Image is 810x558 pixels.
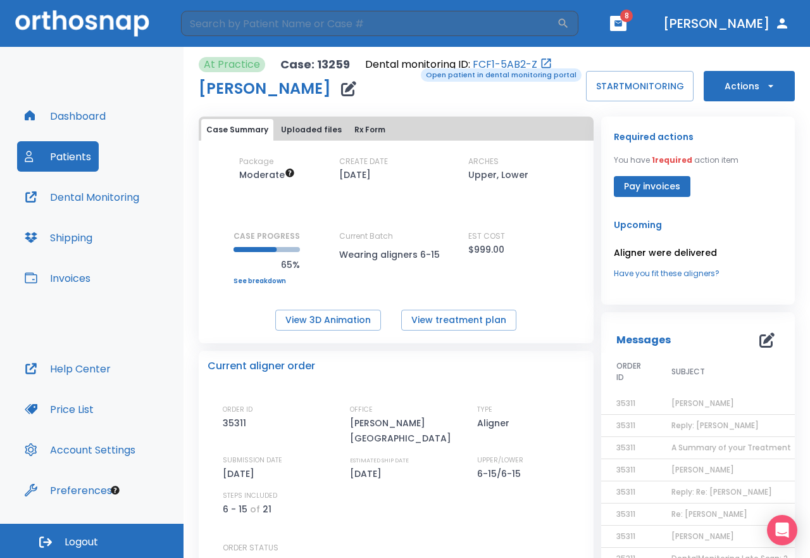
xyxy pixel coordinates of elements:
p: 6-15/6-15 [477,466,525,481]
p: ESTIMATED SHIP DATE [350,455,409,466]
button: Patients [17,141,99,172]
span: [PERSON_NAME] [671,464,734,475]
p: Messages [616,333,671,348]
p: STEPS INCLUDED [223,490,277,502]
p: Package [239,156,273,167]
button: Actions [704,71,795,101]
button: Preferences [17,475,120,505]
p: [DATE] [350,466,386,481]
span: Up to 20 Steps (40 aligners) [239,168,295,181]
span: 35311 [616,464,635,475]
a: FCF1-5AB2-Z [473,57,537,72]
span: 35311 [616,509,635,519]
p: CREATE DATE [339,156,388,167]
span: Reply: [PERSON_NAME] [671,420,759,431]
p: ARCHES [468,156,499,167]
div: Open patient in dental monitoring portal [365,57,552,72]
button: Account Settings [17,434,143,465]
p: TYPE [477,404,492,415]
span: Reply: Re: [PERSON_NAME] [671,486,772,497]
p: ORDER STATUS [223,542,585,554]
div: Tooltip anchor [109,485,121,496]
button: Dashboard [17,101,113,131]
button: STARTMONITORING [586,71,694,101]
p: Aligner [477,415,514,431]
button: Rx Form [349,119,390,141]
button: View treatment plan [401,310,516,331]
p: 6 - 15 [223,502,247,517]
p: SUBMISSION DATE [223,455,282,466]
button: Pay invoices [614,176,690,197]
p: [PERSON_NAME][GEOGRAPHIC_DATA] [350,415,458,446]
p: At Practice [204,57,260,72]
p: [DATE] [339,167,371,182]
button: Dental Monitoring [17,182,147,212]
button: [PERSON_NAME] [658,12,795,35]
button: Uploaded files [276,119,347,141]
button: Help Center [17,353,118,384]
p: EST COST [468,231,505,242]
span: 35311 [616,486,635,497]
span: SUBJECT [671,366,705,377]
p: 21 [263,502,271,517]
input: Search by Patient Name or Case # [181,11,557,36]
p: [DATE] [223,466,259,481]
span: [PERSON_NAME] [671,398,734,409]
p: Dental monitoring ID: [365,57,470,72]
p: Current aligner order [208,358,315,374]
p: of [250,502,260,517]
span: Logout [65,535,98,549]
p: 65% [234,257,300,272]
div: tabs [201,119,591,141]
span: 1 required [652,155,692,165]
p: OFFICE [350,404,373,415]
img: Orthosnap [15,10,149,36]
p: Upcoming [614,217,782,232]
p: Upper, Lower [468,167,528,182]
button: Case Summary [201,119,273,141]
a: See breakdown [234,277,300,285]
p: UPPER/LOWER [477,455,523,466]
span: 35311 [616,442,635,453]
span: 8 [620,10,633,22]
p: 35311 [223,415,251,431]
h1: [PERSON_NAME] [199,81,331,96]
p: $999.00 [468,242,504,257]
a: Have you fit these aligners? [614,268,782,279]
p: You have action item [614,155,738,166]
p: CASE PROGRESS [234,231,300,242]
p: Wearing aligners 6-15 [339,247,453,262]
span: Re: [PERSON_NAME] [671,509,747,519]
div: Open Intercom Messenger [767,515,797,545]
span: [PERSON_NAME] [671,531,734,542]
span: 35311 [616,398,635,409]
p: Required actions [614,129,694,144]
p: Aligner were delivered [614,245,782,260]
span: 35311 [616,531,635,542]
p: Current Batch [339,231,453,242]
button: Price List [17,394,101,424]
button: Invoices [17,263,98,293]
span: 35311 [616,420,635,431]
button: View 3D Animation [275,310,381,331]
button: Shipping [17,222,100,253]
p: ORDER ID [223,404,252,415]
span: A Summary of your Treatment [671,442,791,453]
p: Case: 13259 [280,57,350,72]
span: ORDER ID [616,360,641,383]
